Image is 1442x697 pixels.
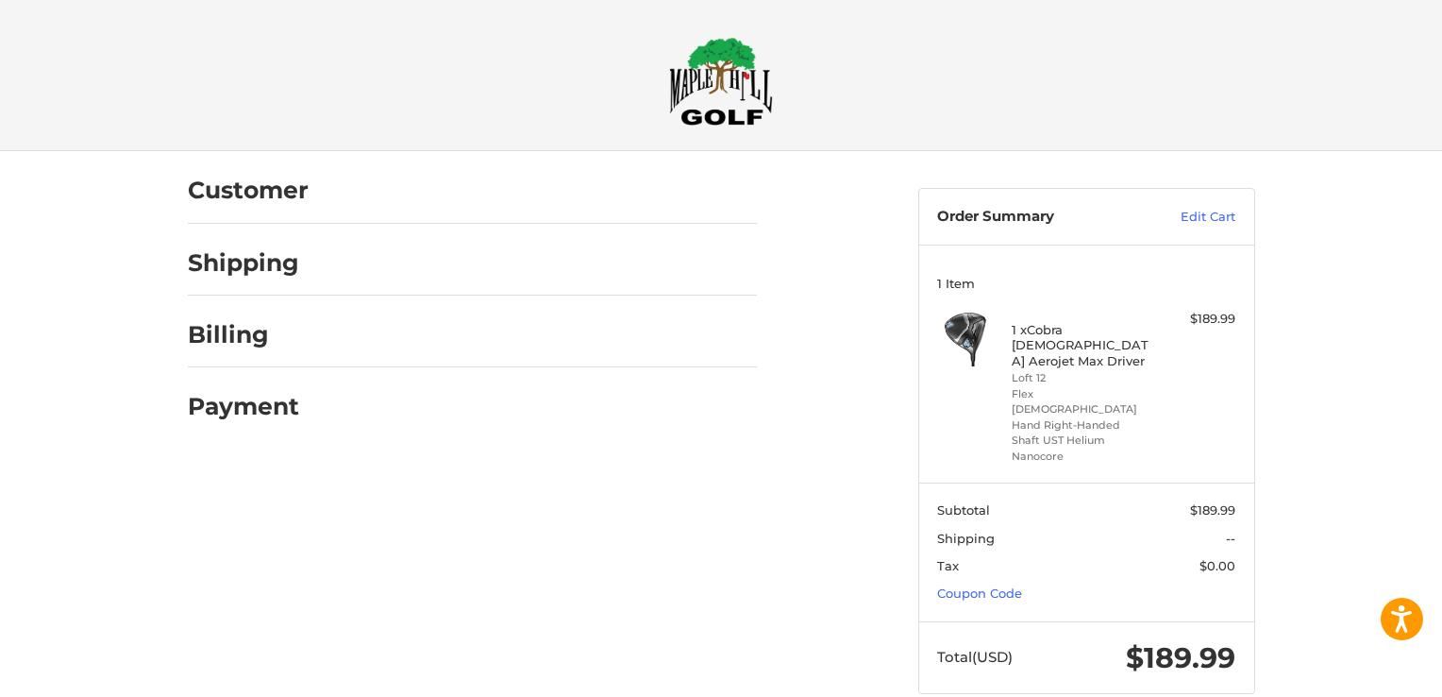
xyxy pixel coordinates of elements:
[1199,558,1235,573] span: $0.00
[188,320,298,349] h2: Billing
[937,531,995,546] span: Shipping
[937,276,1235,291] h3: 1 Item
[1012,386,1156,417] li: Flex [DEMOGRAPHIC_DATA]
[1140,208,1235,227] a: Edit Cart
[937,208,1140,227] h3: Order Summary
[937,558,959,573] span: Tax
[669,37,773,126] img: Maple Hill Golf
[937,502,990,518] span: Subtotal
[1190,502,1235,518] span: $189.99
[1012,370,1156,386] li: Loft 12
[1226,531,1235,546] span: --
[1012,322,1156,368] h4: 1 x Cobra [DEMOGRAPHIC_DATA] Aerojet Max Driver
[1012,417,1156,433] li: Hand Right-Handed
[188,176,309,205] h2: Customer
[188,392,299,421] h2: Payment
[19,616,224,678] iframe: Gorgias live chat messenger
[937,586,1022,601] a: Coupon Code
[188,248,299,278] h2: Shipping
[1012,433,1156,464] li: Shaft UST Helium Nanocore
[1161,310,1235,329] div: $189.99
